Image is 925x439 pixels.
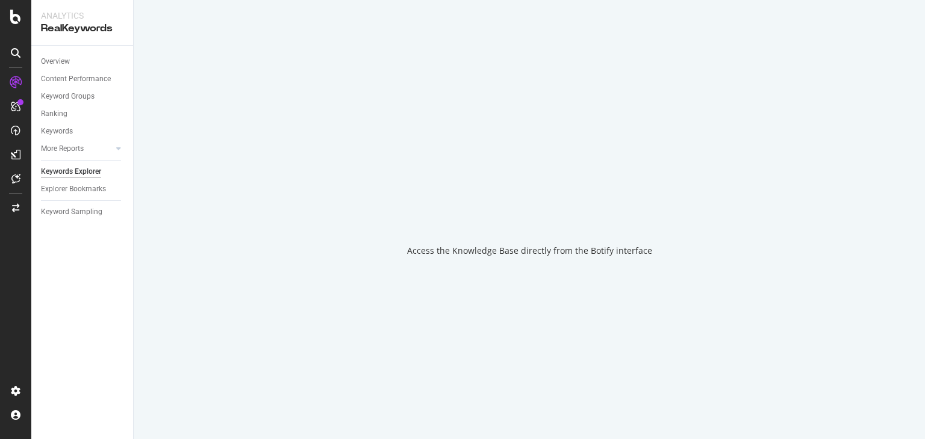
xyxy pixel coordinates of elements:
[41,108,67,120] div: Ranking
[41,125,73,138] div: Keywords
[41,183,125,195] a: Explorer Bookmarks
[41,125,125,138] a: Keywords
[41,143,84,155] div: More Reports
[407,245,652,257] div: Access the Knowledge Base directly from the Botify interface
[41,108,125,120] a: Ranking
[41,90,95,103] div: Keyword Groups
[41,73,125,85] a: Content Performance
[41,90,125,103] a: Keyword Groups
[41,183,106,195] div: Explorer Bookmarks
[41,206,125,218] a: Keyword Sampling
[41,165,125,178] a: Keywords Explorer
[41,10,123,22] div: Analytics
[486,182,573,226] div: animation
[41,73,111,85] div: Content Performance
[41,55,125,68] a: Overview
[41,165,101,178] div: Keywords Explorer
[41,143,113,155] a: More Reports
[41,206,102,218] div: Keyword Sampling
[41,55,70,68] div: Overview
[41,22,123,35] div: RealKeywords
